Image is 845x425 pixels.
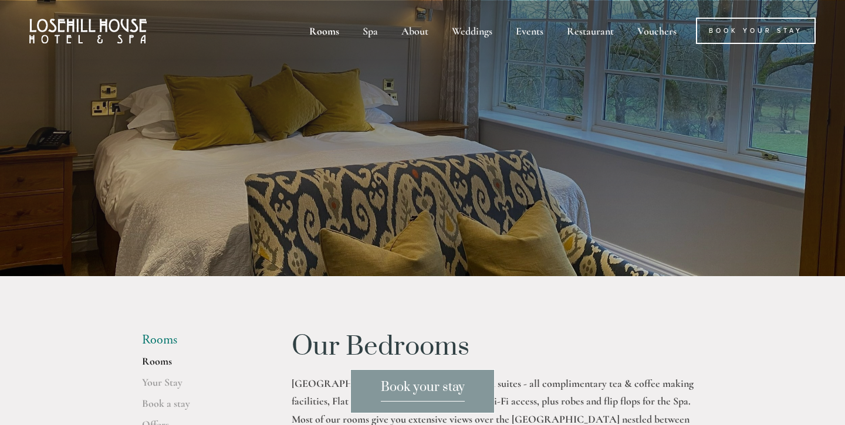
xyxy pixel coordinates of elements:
[299,18,350,44] div: Rooms
[142,355,254,376] a: Rooms
[627,18,687,44] a: Vouchers
[381,379,465,402] span: Book your stay
[696,18,816,44] a: Book Your Stay
[29,19,147,43] img: Losehill House
[350,369,495,413] a: Book your stay
[505,18,554,44] div: Events
[292,332,703,362] h1: Our Bedrooms
[441,18,503,44] div: Weddings
[142,332,254,348] li: Rooms
[556,18,624,44] div: Restaurant
[352,18,388,44] div: Spa
[391,18,439,44] div: About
